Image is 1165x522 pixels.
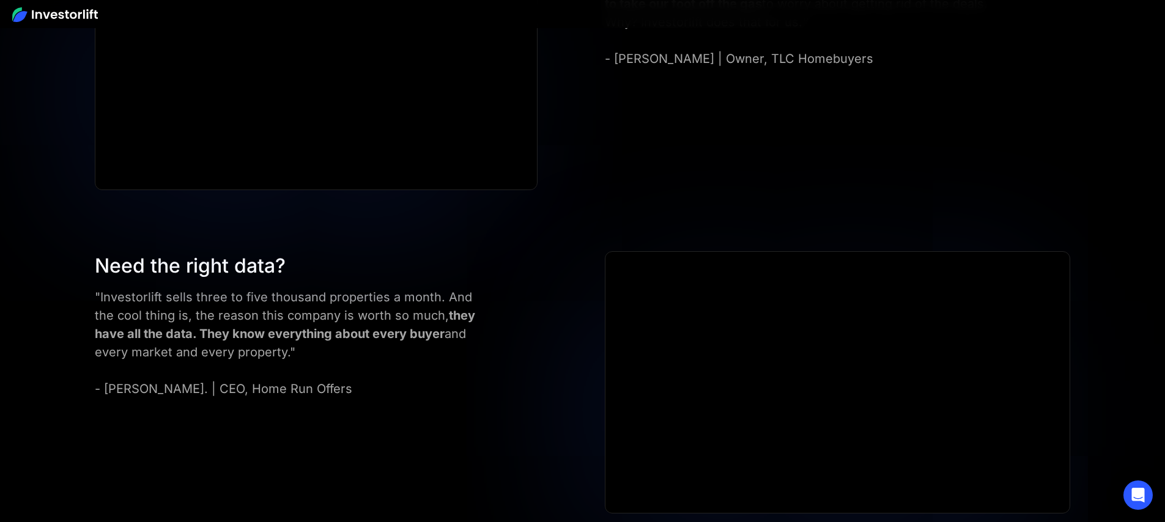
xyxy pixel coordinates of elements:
div: "Investorlift sells three to five thousand properties a month. And the cool thing is, the reason ... [95,288,494,398]
strong: they have all the data. They know everything about every buyer [95,308,475,341]
div: Open Intercom Messenger [1123,480,1153,510]
iframe: Ryan Pineda | Testimonial [605,252,1069,513]
div: Need the right data? [95,251,494,281]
